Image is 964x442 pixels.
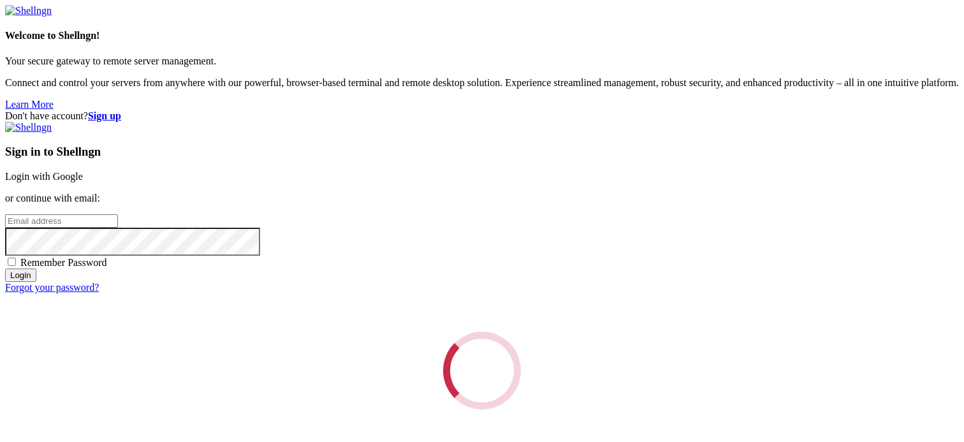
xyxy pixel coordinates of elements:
[5,99,54,110] a: Learn More
[5,5,52,17] img: Shellngn
[5,214,118,228] input: Email address
[5,77,959,89] p: Connect and control your servers from anywhere with our powerful, browser-based terminal and remo...
[5,122,52,133] img: Shellngn
[5,145,959,159] h3: Sign in to Shellngn
[88,110,121,121] a: Sign up
[8,258,16,266] input: Remember Password
[5,55,959,67] p: Your secure gateway to remote server management.
[5,171,83,182] a: Login with Google
[5,30,959,41] h4: Welcome to Shellngn!
[5,282,99,293] a: Forgot your password?
[5,110,959,122] div: Don't have account?
[20,257,107,268] span: Remember Password
[5,269,36,282] input: Login
[5,193,959,204] p: or continue with email:
[439,328,524,413] div: Loading...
